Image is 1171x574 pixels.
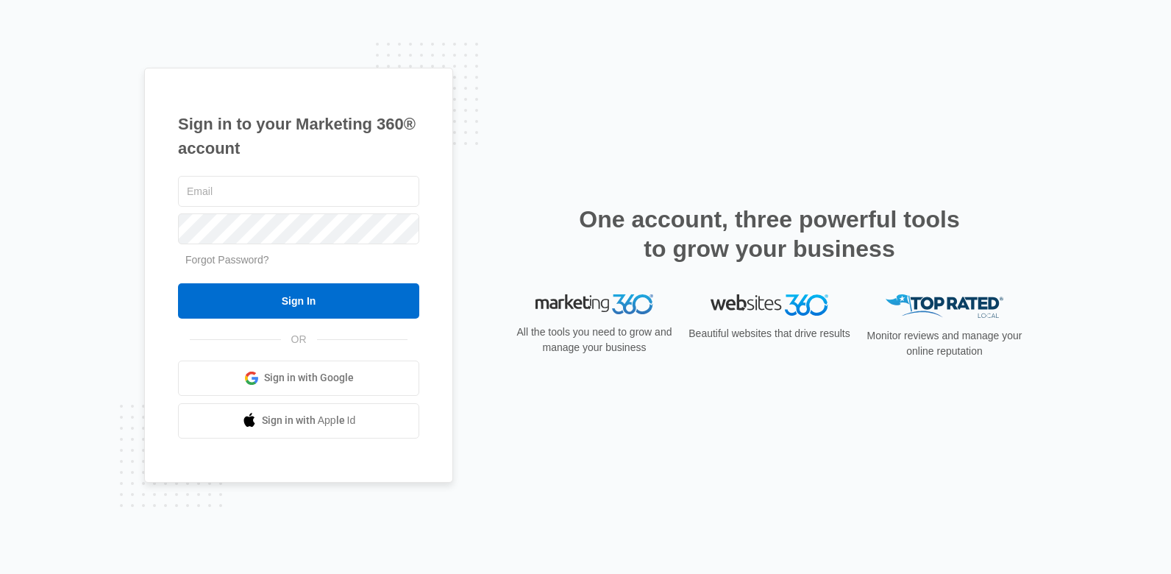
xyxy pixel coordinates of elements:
p: Monitor reviews and manage your online reputation [862,328,1027,359]
span: OR [281,332,317,347]
a: Forgot Password? [185,254,269,266]
img: Websites 360 [711,294,828,316]
p: Beautiful websites that drive results [687,326,852,341]
a: Sign in with Apple Id [178,403,419,439]
input: Email [178,176,419,207]
h1: Sign in to your Marketing 360® account [178,112,419,160]
span: Sign in with Google [264,370,354,386]
a: Sign in with Google [178,361,419,396]
img: Marketing 360 [535,294,653,315]
span: Sign in with Apple Id [262,413,356,428]
p: All the tools you need to grow and manage your business [512,325,677,355]
input: Sign In [178,283,419,319]
img: Top Rated Local [886,294,1003,319]
h2: One account, three powerful tools to grow your business [574,205,964,263]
